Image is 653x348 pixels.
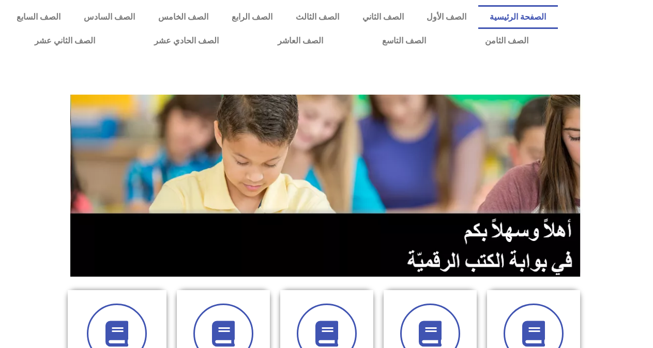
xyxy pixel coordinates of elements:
a: الصف التاسع [353,29,455,53]
a: الصف الرابع [220,5,284,29]
a: الصف الثاني عشر [5,29,125,53]
a: الصف الحادي عشر [125,29,248,53]
a: الصف الخامس [147,5,220,29]
a: الصف العاشر [248,29,353,53]
a: الصف السادس [72,5,147,29]
a: الصف الثاني [351,5,415,29]
a: الصف الثامن [455,29,558,53]
a: الصف السابع [5,5,72,29]
a: الصف الثالث [284,5,351,29]
a: الصف الأول [415,5,478,29]
a: الصفحة الرئيسية [478,5,558,29]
